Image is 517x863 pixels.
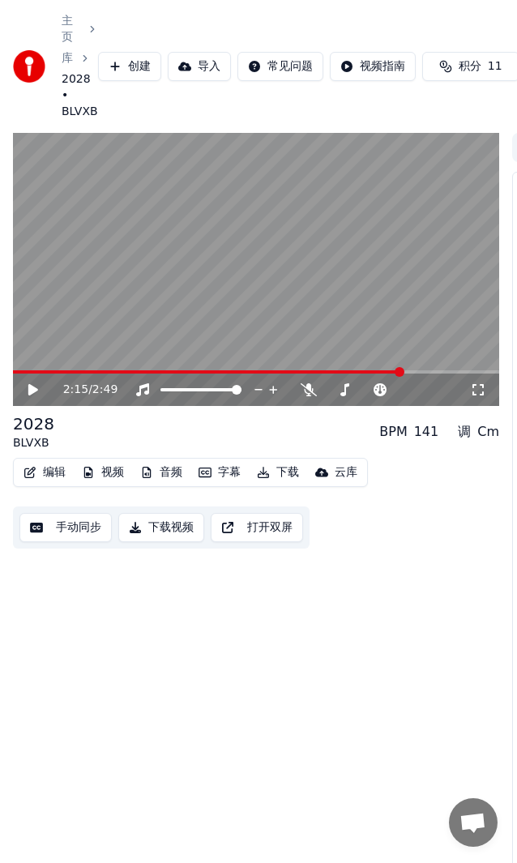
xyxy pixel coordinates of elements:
img: youka [13,50,45,83]
span: 2:49 [92,382,117,398]
button: 视频指南 [330,52,416,81]
nav: breadcrumb [62,13,98,120]
button: 打开双屏 [211,513,303,542]
div: / [63,382,102,398]
div: 云库 [335,464,357,481]
div: 141 [414,422,439,442]
span: 积分 [459,58,481,75]
span: 2:15 [63,382,88,398]
a: 库 [62,50,73,66]
button: 创建 [98,52,161,81]
div: Cm [477,422,499,442]
div: BPM [379,422,407,442]
button: 导入 [168,52,231,81]
button: 常见问题 [237,52,323,81]
span: 2028 • BLVXB [62,71,98,120]
button: 下载 [250,461,305,484]
button: 下载视频 [118,513,204,542]
span: 11 [488,58,502,75]
a: 开放式聊天 [449,798,498,847]
button: 编辑 [17,461,72,484]
a: 主页 [62,13,80,45]
button: 字幕 [192,461,247,484]
button: 手动同步 [19,513,112,542]
button: 视频 [75,461,130,484]
div: 调 [458,422,471,442]
div: 2028 [13,412,54,435]
button: 音频 [134,461,189,484]
div: BLVXB [13,435,54,451]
